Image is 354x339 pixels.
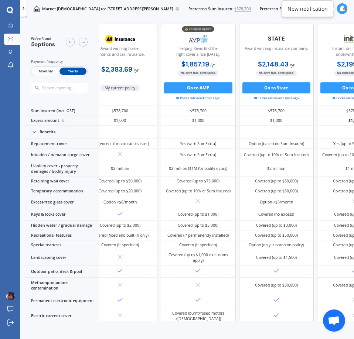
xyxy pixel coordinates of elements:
[180,141,216,147] div: Yes (with SumExtra)
[59,68,86,75] span: Yearly
[181,60,209,69] b: $1,857.19
[88,46,153,60] div: Award-winning home, contents and car insurance.
[255,282,298,288] div: Covered (up to $30,000)
[178,71,218,76] span: No extra fees, direct price.
[42,86,98,91] input: Search anything...
[179,242,217,248] div: Covered (if specified)
[101,65,132,74] b: $2,383.69
[101,242,139,248] div: Covered (if specified)
[91,141,149,147] div: Yes (except for natural disaster)
[24,250,99,266] div: Landscaping cover
[134,68,139,73] span: / yr
[188,6,234,12] span: Preferred Sum Insured:
[239,106,314,116] div: $578,700
[24,240,99,250] div: Special features
[24,139,99,149] div: Replacement cover
[260,199,293,205] div: Option <$5/month
[287,5,328,13] div: New notification
[92,233,149,238] div: Covered (fixed and built-in only)
[256,255,297,260] div: Covered (up to $1,500)
[166,188,231,194] div: Covered (up to 10% of Sum Insured)
[24,278,99,293] div: Methamphetamine contamination
[31,41,55,48] span: 5 options
[24,196,99,209] div: Excess-free glass cover
[290,62,295,68] span: / yr
[6,292,15,300] img: ACg8ocLhSyn-JxdWDJ2IWD7yzvVHxIPu8h2iyjjMLUyMPhYvSdynrYM=s96-c
[178,212,218,217] div: Covered (up to $1,000)
[24,149,99,161] div: Inflation / demand surge cover
[258,32,295,45] img: State-text-1.webp
[167,233,229,238] div: Covered (if permanently installed)
[24,221,99,231] div: Hidden water / gradual damage
[245,46,308,60] div: Award winning insurance company.
[24,293,99,309] div: Permanent electronic equipment
[210,62,215,68] span: / yr
[164,82,232,93] button: Go to AMP
[24,116,99,126] div: Excess amount
[102,32,138,46] img: AA.webp
[323,309,345,332] div: Open chat
[103,199,137,205] div: Option <$6/month
[99,188,142,194] div: Covered (up to $20,000)
[42,6,173,12] p: Market [DEMOGRAPHIC_DATA] for [STREET_ADDRESS][PERSON_NAME]
[161,116,236,126] div: $1,000
[255,188,298,194] div: Covered (up to $30,000)
[24,208,99,221] div: Keys & locks cover
[24,161,99,177] div: Liability cover - property damages / bodily injury
[100,223,140,228] div: Covered (up to $2,000)
[242,82,311,93] button: Go to State
[239,116,314,126] div: $1,000
[24,230,99,240] div: Recreational features
[111,166,129,171] div: $2 million
[258,212,294,217] div: Covered (no excess)
[24,266,99,278] div: Outdoor patio, deck & pool
[40,130,55,134] div: Benefits
[31,36,55,41] span: We've found
[31,59,88,64] div: Payment frequency
[255,233,298,238] div: Covered (up to $50,000)
[24,177,99,186] div: Retaining wall cover
[256,71,297,76] span: No extra fees, direct price.
[100,85,140,91] span: My current policy
[260,6,293,12] span: Preferred Excess:
[99,178,142,184] div: Covered (up to $50,000)
[177,178,219,184] div: Covered (up to $75,000)
[258,60,289,69] b: $2,148.43
[24,106,99,116] div: Sum insured (incl. GST)
[33,6,40,12] img: home-and-contents.b802091223b8502ef2dd.svg
[24,186,99,196] div: Temporary accommodation
[178,223,218,228] div: Covered (up to $5,000)
[83,106,158,116] div: $578,700
[254,96,299,101] span: Prices retrieved 2 mins ago
[180,152,216,158] div: Yes (with SumExtra)
[176,96,221,101] span: Prices retrieved 2 mins ago
[165,311,232,322] div: Covered (burnt/fused motors <[DEMOGRAPHIC_DATA])
[32,68,59,75] span: Monthly
[83,116,158,126] div: $1,000
[166,46,231,60] div: Helping Kiwis find the right cover since [DATE].
[169,166,227,171] div: $2 million ($1M for bodily injury)
[249,141,304,147] div: Option (based on Sum Insured)
[161,106,236,116] div: $578,700
[180,32,217,46] img: AMP.webp
[244,152,309,158] div: Covered (up to 10% of Sum Insured)
[249,242,304,248] div: Option (only if noted on policy)
[165,252,232,263] div: Covered (up to $1,000 exclusions apply)
[267,166,285,171] div: $2 million
[24,308,99,324] div: Electric current cover
[182,26,214,32] div: 💰 Cheapest option
[255,178,298,184] div: Covered (up to $50,000)
[234,6,251,12] span: $578,700
[256,223,297,228] div: Covered (up to $3,000)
